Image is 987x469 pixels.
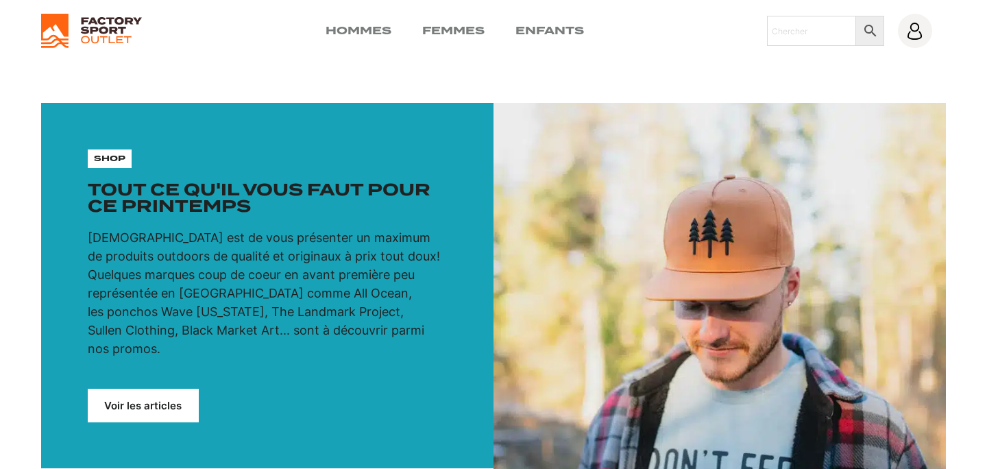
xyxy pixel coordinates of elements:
img: Factory Sport Outlet [41,14,142,48]
input: Chercher [767,16,856,46]
a: Femmes [422,23,485,39]
a: Voir les articles [88,389,199,422]
h1: Tout ce qu'il vous faut pour ce printemps [88,182,448,215]
a: Enfants [515,23,584,39]
p: shop [94,152,125,165]
a: Hommes [326,23,391,39]
p: [DEMOGRAPHIC_DATA] est de vous présenter un maximum de produits outdoors de qualité et originaux ... [88,228,448,358]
